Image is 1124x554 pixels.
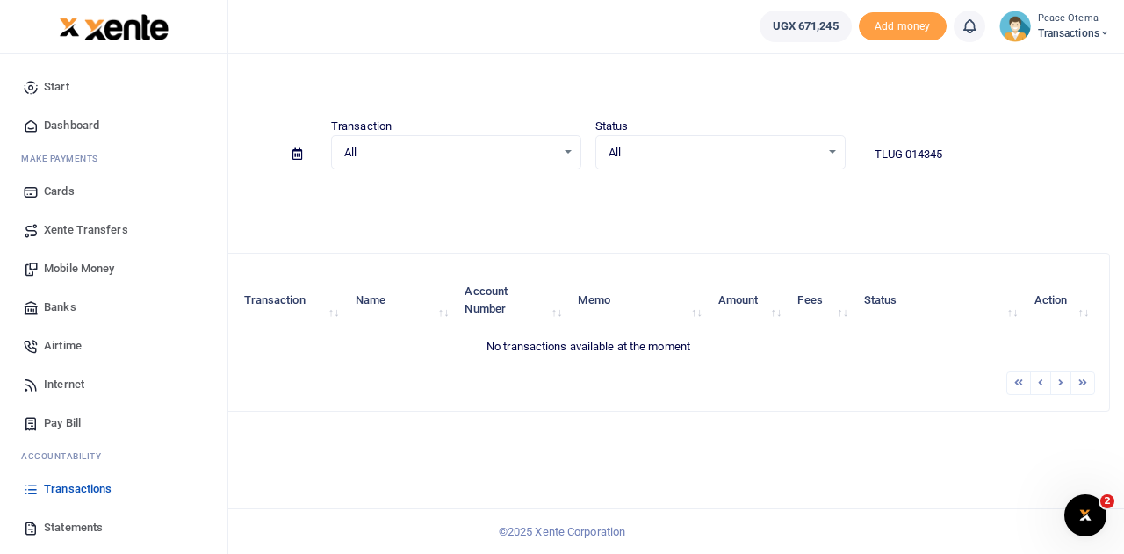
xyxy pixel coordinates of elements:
[14,508,213,547] a: Statements
[82,327,1095,364] td: No transactions available at the moment
[753,11,859,42] li: Wallet ballance
[44,519,103,536] span: Statements
[14,470,213,508] a: Transactions
[609,144,820,162] span: All
[455,273,568,327] th: Account Number: activate to sort column ascending
[859,12,947,41] span: Add money
[14,288,213,327] a: Banks
[345,273,455,327] th: Name: activate to sort column ascending
[1100,494,1114,508] span: 2
[999,11,1031,42] img: profile-user
[595,118,629,135] label: Status
[859,12,947,41] li: Toup your wallet
[44,299,76,316] span: Banks
[1038,11,1110,26] small: Peace Otema
[14,145,213,172] li: M
[859,18,947,32] a: Add money
[84,14,169,40] img: logo-large
[82,370,497,397] div: Showing 0 to 0 of 0 entries
[14,172,213,211] a: Cards
[44,337,82,355] span: Airtime
[344,144,556,162] span: All
[44,376,84,393] span: Internet
[59,19,169,32] a: logo-small logo-large logo-large
[44,480,112,498] span: Transactions
[14,365,213,404] a: Internet
[14,249,213,288] a: Mobile Money
[234,273,345,327] th: Transaction: activate to sort column ascending
[67,191,1110,209] p: Download
[854,273,1025,327] th: Status: activate to sort column ascending
[30,152,98,165] span: ake Payments
[44,78,69,96] span: Start
[773,18,839,35] span: UGX 671,245
[331,118,392,135] label: Transaction
[34,450,101,463] span: countability
[44,117,99,134] span: Dashboard
[709,273,789,327] th: Amount: activate to sort column ascending
[14,404,213,442] a: Pay Bill
[1064,494,1106,536] iframe: Intercom live chat
[59,17,80,38] img: logo-small
[44,414,81,432] span: Pay Bill
[44,183,75,200] span: Cards
[568,273,708,327] th: Memo: activate to sort column ascending
[44,221,128,239] span: Xente Transfers
[14,211,213,249] a: Xente Transfers
[760,11,852,42] a: UGX 671,245
[14,442,213,470] li: Ac
[44,260,114,277] span: Mobile Money
[860,140,1110,169] input: Search
[999,11,1110,42] a: profile-user Peace Otema Transactions
[1024,273,1095,327] th: Action: activate to sort column ascending
[14,106,213,145] a: Dashboard
[14,68,213,106] a: Start
[14,327,213,365] a: Airtime
[67,76,1110,95] h4: Transactions
[1038,25,1110,41] span: Transactions
[788,273,854,327] th: Fees: activate to sort column ascending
